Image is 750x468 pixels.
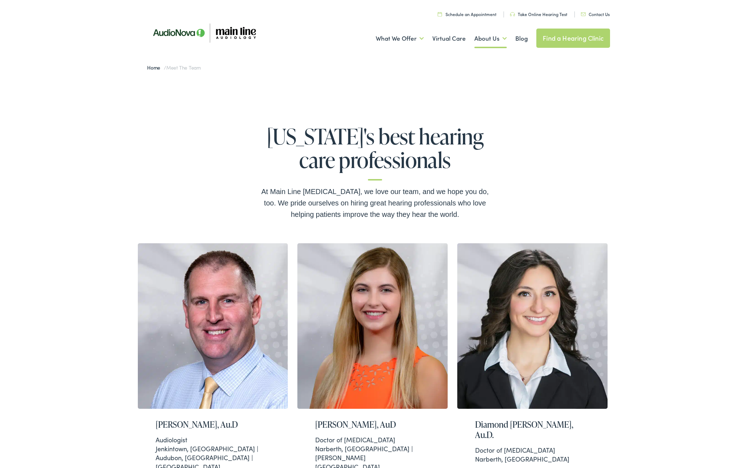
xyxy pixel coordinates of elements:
[474,25,507,52] a: About Us
[432,25,466,52] a: Virtual Care
[166,64,201,71] span: Meet the Team
[515,25,528,52] a: Blog
[581,11,610,17] a: Contact Us
[315,419,430,430] h2: [PERSON_NAME], AuD
[438,11,496,17] a: Schedule an Appointment
[147,64,201,71] span: /
[147,64,164,71] a: Home
[156,419,270,430] h2: [PERSON_NAME], Au.D
[261,186,489,220] div: At Main Line [MEDICAL_DATA], we love our team, and we hope you do, too. We pride ourselves on hir...
[315,435,430,444] div: Doctor of [MEDICAL_DATA]
[438,12,442,16] img: utility icon
[138,243,288,409] img: Brian Harrington, Audiologist for Main Line Audiology in Jenkintown and Audubon, PA.
[261,124,489,180] h1: [US_STATE]'s best hearing care professionals
[581,12,586,16] img: utility icon
[156,435,270,444] div: Audiologist
[457,243,608,409] img: Diamond Prus is an audiologist at Main Line Audiology in Narbeth, PA.
[510,12,515,16] img: utility icon
[475,446,590,463] div: Narberth, [GEOGRAPHIC_DATA]
[475,419,590,440] h2: Diamond [PERSON_NAME], Au.D.
[475,446,590,454] div: Doctor of [MEDICAL_DATA]
[510,11,567,17] a: Take Online Hearing Test
[376,25,424,52] a: What We Offer
[536,29,610,48] a: Find a Hearing Clinic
